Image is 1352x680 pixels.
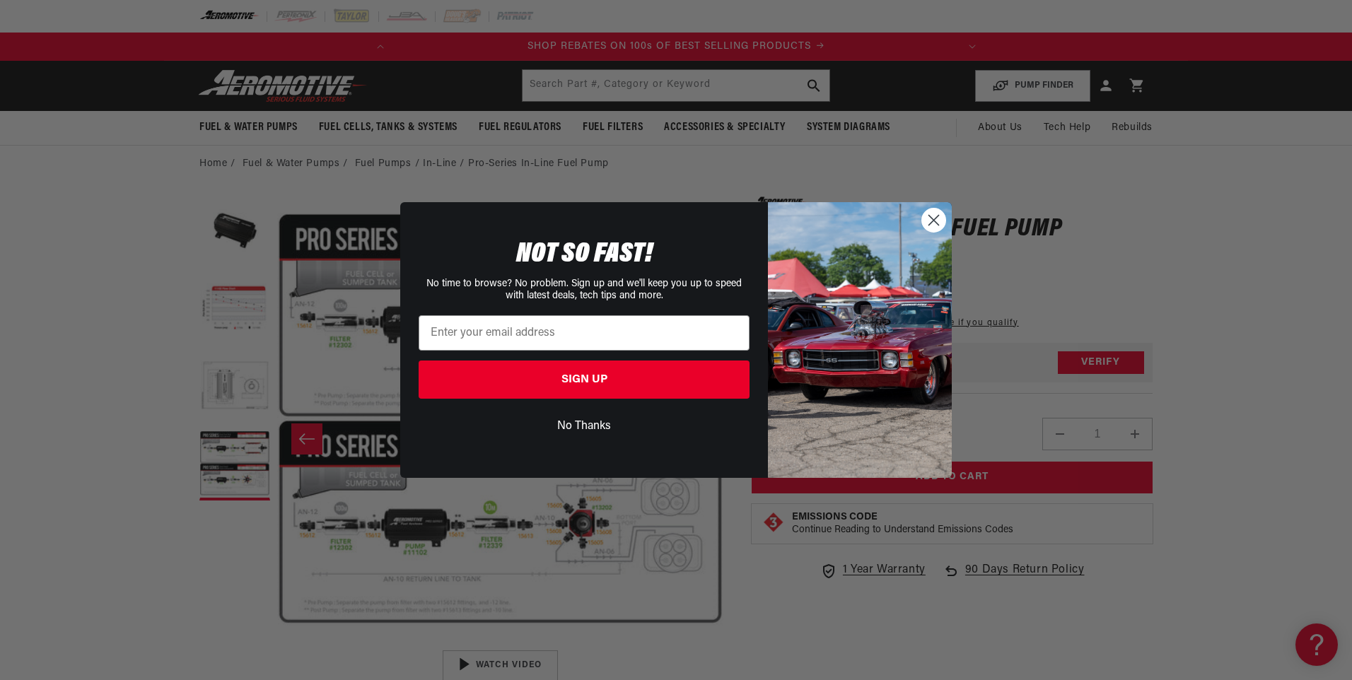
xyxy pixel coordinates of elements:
button: SIGN UP [419,360,750,399]
span: No time to browse? No problem. Sign up and we'll keep you up to speed with latest deals, tech tip... [426,279,742,301]
img: 85cdd541-2605-488b-b08c-a5ee7b438a35.jpeg [768,202,952,478]
input: Enter your email address [419,315,750,351]
button: Close dialog [921,208,946,233]
span: NOT SO FAST! [516,240,653,269]
button: No Thanks [419,413,750,440]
